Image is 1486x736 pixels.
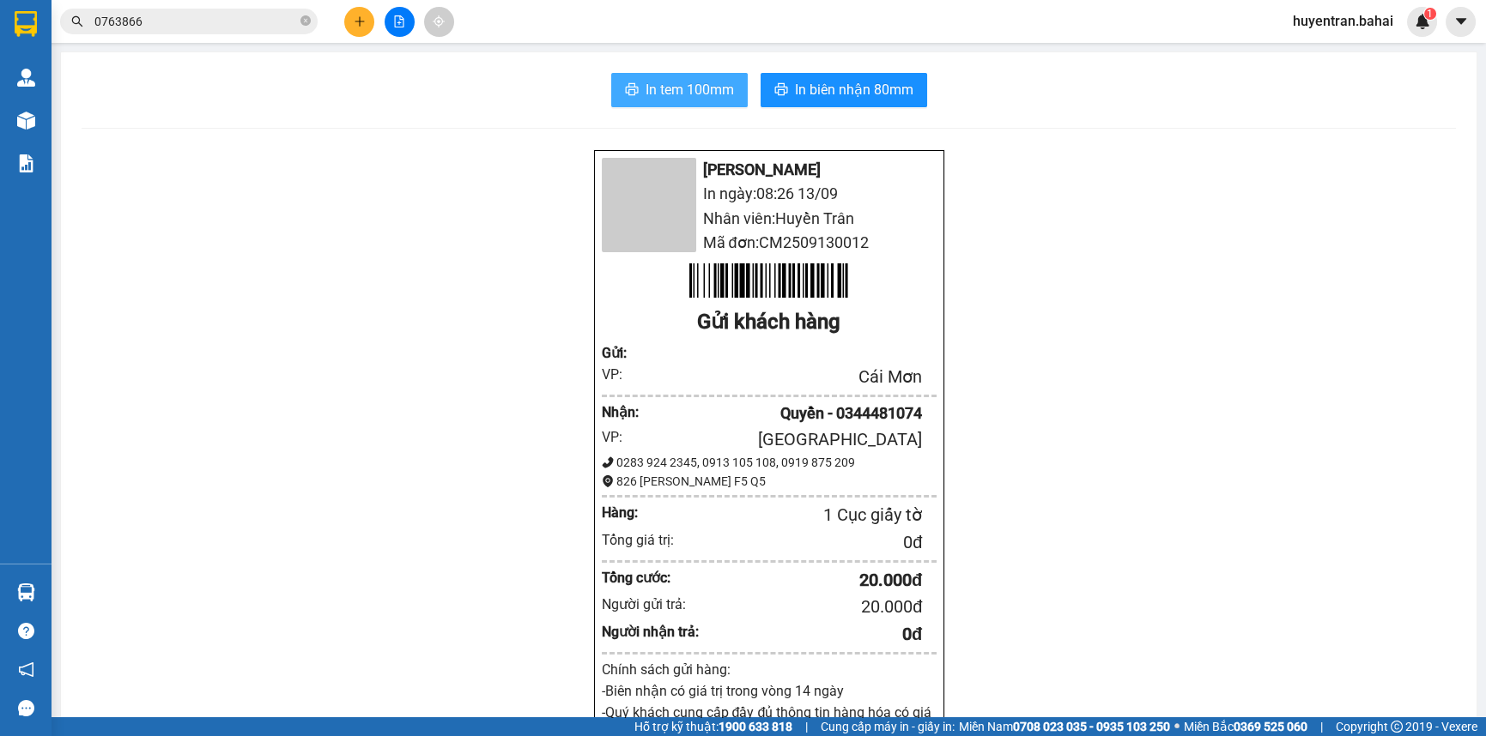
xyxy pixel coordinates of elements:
[602,158,937,182] li: [PERSON_NAME]
[602,401,644,423] div: Nhận :
[602,502,671,523] div: Hàng:
[1424,8,1436,20] sup: 1
[699,567,922,594] div: 20.000 đ
[1279,10,1407,32] span: huyentran.bahai
[1174,723,1180,730] span: ⚪️
[959,717,1170,736] span: Miền Nam
[602,659,937,680] div: Chính sách gửi hàng:
[1391,721,1403,733] span: copyright
[699,529,922,556] div: 0 đ
[385,7,415,37] button: file-add
[602,567,700,588] div: Tổng cước:
[643,401,922,425] div: Quyền - 0344481074
[719,720,792,733] strong: 1900 633 818
[602,364,644,385] div: VP:
[9,127,174,151] li: In ngày: 06:49 13/09
[611,73,748,107] button: printerIn tem 100mm
[602,472,937,491] div: 826 [PERSON_NAME] F5 Q5
[761,73,927,107] button: printerIn biên nhận 80mm
[9,103,174,127] li: [PERSON_NAME]
[1427,8,1433,20] span: 1
[344,7,374,37] button: plus
[821,717,955,736] span: Cung cấp máy in - giấy in:
[300,15,311,26] span: close-circle
[602,306,937,339] div: Gửi khách hàng
[354,15,366,27] span: plus
[795,79,913,100] span: In biên nhận 80mm
[602,680,937,702] p: -Biên nhận có giá trị trong vòng 14 ngày
[1446,7,1476,37] button: caret-down
[94,12,297,31] input: Tìm tên, số ĐT hoặc mã đơn
[805,717,808,736] span: |
[17,69,35,87] img: warehouse-icon
[602,529,700,551] div: Tổng giá trị:
[699,594,922,620] div: 20.000 đ
[17,112,35,130] img: warehouse-icon
[18,661,34,678] span: notification
[602,475,614,487] span: environment
[300,14,311,30] span: close-circle
[602,342,644,364] div: Gửi :
[18,700,34,716] span: message
[1320,717,1323,736] span: |
[602,453,937,472] div: 0283 924 2345, 0913 105 108, 0919 875 209
[634,717,792,736] span: Hỗ trợ kỹ thuật:
[1415,14,1430,29] img: icon-new-feature
[602,594,700,615] div: Người gửi trả:
[71,15,83,27] span: search
[643,426,922,453] div: [GEOGRAPHIC_DATA]
[433,15,445,27] span: aim
[1184,717,1307,736] span: Miền Bắc
[1013,720,1170,733] strong: 0708 023 035 - 0935 103 250
[393,15,405,27] span: file-add
[602,621,700,642] div: Người nhận trả:
[602,231,937,255] li: Mã đơn: CM2509130012
[625,82,639,99] span: printer
[671,502,923,528] div: 1 Cục giấy tờ
[643,364,922,390] div: Cái Mơn
[699,621,922,648] div: 0 đ
[17,154,35,172] img: solution-icon
[1453,14,1469,29] span: caret-down
[1234,720,1307,733] strong: 0369 525 060
[602,182,937,206] li: In ngày: 08:26 13/09
[15,11,37,37] img: logo-vxr
[424,7,454,37] button: aim
[17,583,35,601] img: warehouse-icon
[18,623,34,639] span: question-circle
[602,426,644,448] div: VP:
[646,79,734,100] span: In tem 100mm
[602,207,937,231] li: Nhân viên: Huyền Trân
[774,82,788,99] span: printer
[602,456,614,468] span: phone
